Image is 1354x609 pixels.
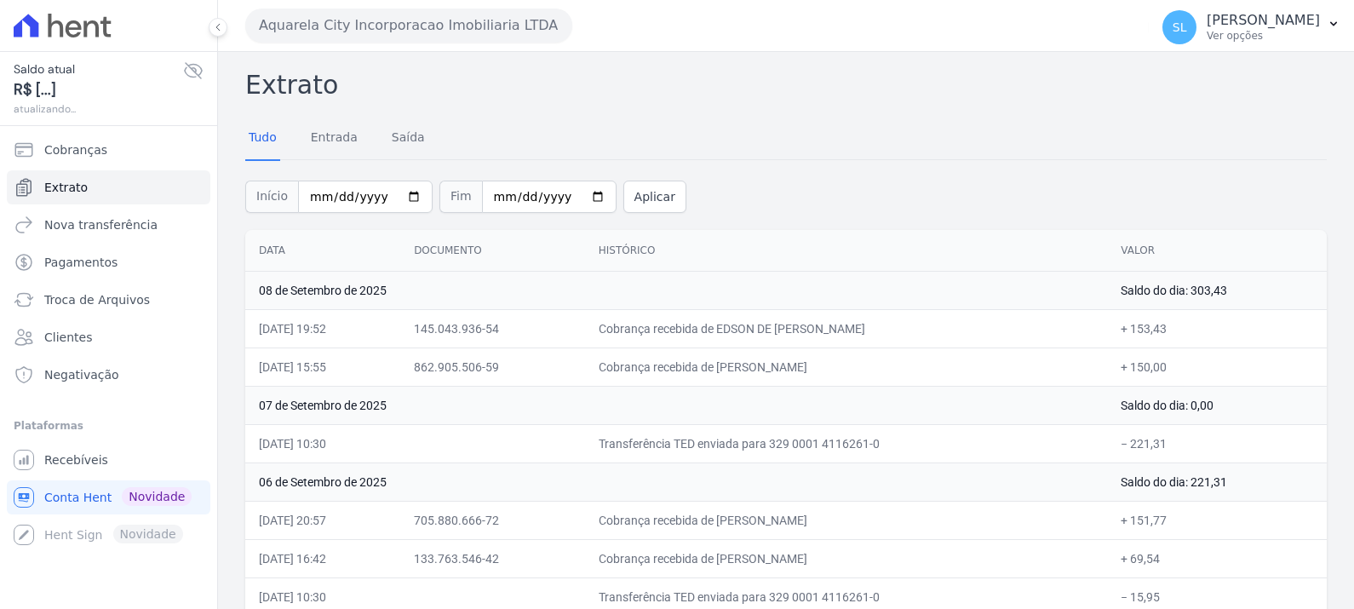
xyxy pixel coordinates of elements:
td: [DATE] 15:55 [245,348,400,386]
span: R$ [...] [14,78,183,101]
span: Clientes [44,329,92,346]
span: Nova transferência [44,216,158,233]
td: 08 de Setembro de 2025 [245,271,1107,309]
nav: Sidebar [14,133,204,552]
td: 06 de Setembro de 2025 [245,462,1107,501]
span: atualizando... [14,101,183,117]
span: Pagamentos [44,254,118,271]
a: Entrada [307,117,361,161]
td: [DATE] 19:52 [245,309,400,348]
th: Histórico [585,230,1108,272]
td: Saldo do dia: 221,31 [1107,462,1327,501]
span: Negativação [44,366,119,383]
span: Saldo atual [14,60,183,78]
td: Saldo do dia: 0,00 [1107,386,1327,424]
a: Tudo [245,117,280,161]
a: Nova transferência [7,208,210,242]
a: Cobranças [7,133,210,167]
button: Aplicar [623,181,686,213]
p: Ver opções [1207,29,1320,43]
a: Troca de Arquivos [7,283,210,317]
h2: Extrato [245,66,1327,104]
span: SL [1173,21,1187,33]
th: Data [245,230,400,272]
td: + 153,43 [1107,309,1327,348]
td: [DATE] 20:57 [245,501,400,539]
td: + 151,77 [1107,501,1327,539]
a: Pagamentos [7,245,210,279]
td: 07 de Setembro de 2025 [245,386,1107,424]
td: Cobrança recebida de [PERSON_NAME] [585,539,1108,577]
a: Extrato [7,170,210,204]
span: Extrato [44,179,88,196]
a: Recebíveis [7,443,210,477]
span: Troca de Arquivos [44,291,150,308]
button: SL [PERSON_NAME] Ver opções [1149,3,1354,51]
a: Saída [388,117,428,161]
span: Cobranças [44,141,107,158]
td: Cobrança recebida de EDSON DE [PERSON_NAME] [585,309,1108,348]
td: Cobrança recebida de [PERSON_NAME] [585,348,1108,386]
td: Saldo do dia: 303,43 [1107,271,1327,309]
td: Cobrança recebida de [PERSON_NAME] [585,501,1108,539]
td: [DATE] 10:30 [245,424,400,462]
button: Aquarela City Incorporacao Imobiliaria LTDA [245,9,572,43]
a: Conta Hent Novidade [7,480,210,514]
a: Negativação [7,358,210,392]
p: [PERSON_NAME] [1207,12,1320,29]
a: Clientes [7,320,210,354]
td: 705.880.666-72 [400,501,585,539]
td: 133.763.546-42 [400,539,585,577]
div: Plataformas [14,416,204,436]
span: Fim [439,181,482,213]
td: [DATE] 16:42 [245,539,400,577]
td: − 221,31 [1107,424,1327,462]
td: + 150,00 [1107,348,1327,386]
span: Início [245,181,298,213]
span: Conta Hent [44,489,112,506]
span: Recebíveis [44,451,108,468]
td: 145.043.936-54 [400,309,585,348]
td: Transferência TED enviada para 329 0001 4116261-0 [585,424,1108,462]
th: Documento [400,230,585,272]
td: 862.905.506-59 [400,348,585,386]
span: Novidade [122,487,192,506]
td: + 69,54 [1107,539,1327,577]
th: Valor [1107,230,1327,272]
